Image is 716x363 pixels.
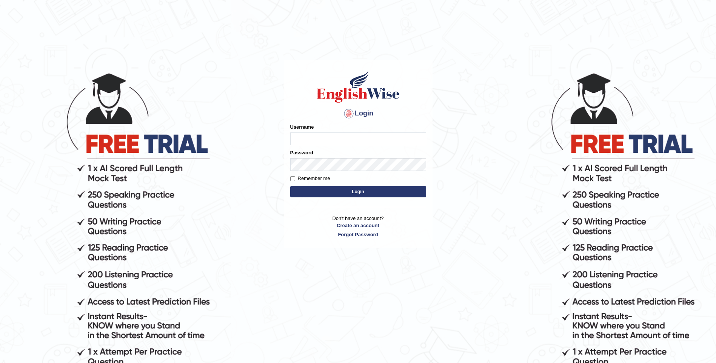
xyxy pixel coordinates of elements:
[315,70,401,104] img: Logo of English Wise sign in for intelligent practice with AI
[290,108,426,120] h4: Login
[290,176,295,181] input: Remember me
[290,175,330,182] label: Remember me
[290,231,426,238] a: Forgot Password
[290,222,426,229] a: Create an account
[290,186,426,197] button: Login
[290,123,314,131] label: Username
[290,215,426,238] p: Don't have an account?
[290,149,313,156] label: Password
